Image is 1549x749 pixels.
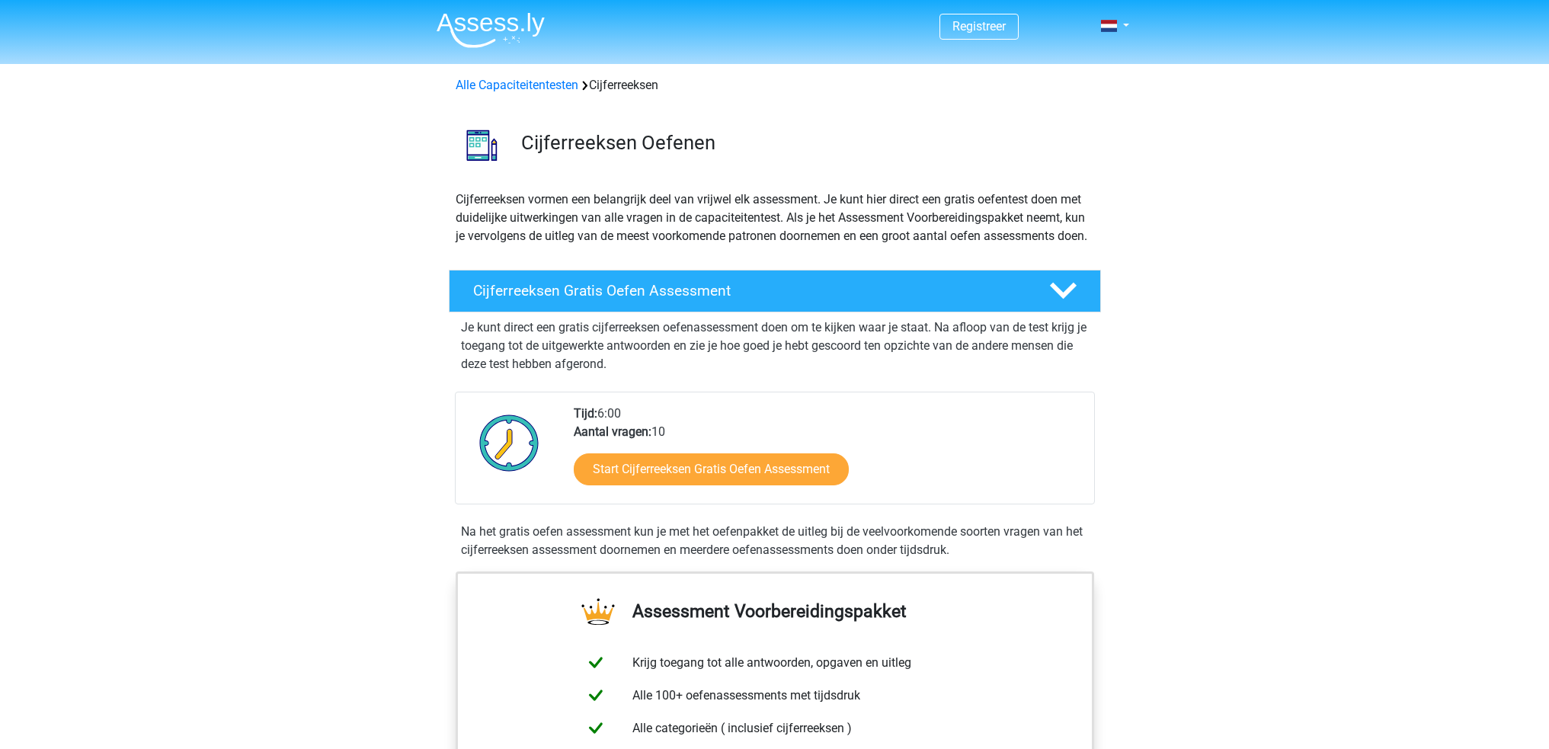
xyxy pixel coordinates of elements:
img: cijferreeksen [450,113,514,178]
h3: Cijferreeksen Oefenen [521,131,1089,155]
b: Aantal vragen: [574,424,651,439]
a: Cijferreeksen Gratis Oefen Assessment [443,270,1107,312]
img: Klok [471,405,548,481]
p: Cijferreeksen vormen een belangrijk deel van vrijwel elk assessment. Je kunt hier direct een grat... [456,190,1094,245]
h4: Cijferreeksen Gratis Oefen Assessment [473,282,1025,299]
div: Na het gratis oefen assessment kun je met het oefenpakket de uitleg bij de veelvoorkomende soorte... [455,523,1095,559]
a: Start Cijferreeksen Gratis Oefen Assessment [574,453,849,485]
b: Tijd: [574,406,597,421]
div: 6:00 10 [562,405,1093,504]
a: Registreer [952,19,1006,34]
a: Alle Capaciteitentesten [456,78,578,92]
img: Assessly [437,12,545,48]
div: Cijferreeksen [450,76,1100,94]
p: Je kunt direct een gratis cijferreeksen oefenassessment doen om te kijken waar je staat. Na afloo... [461,318,1089,373]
